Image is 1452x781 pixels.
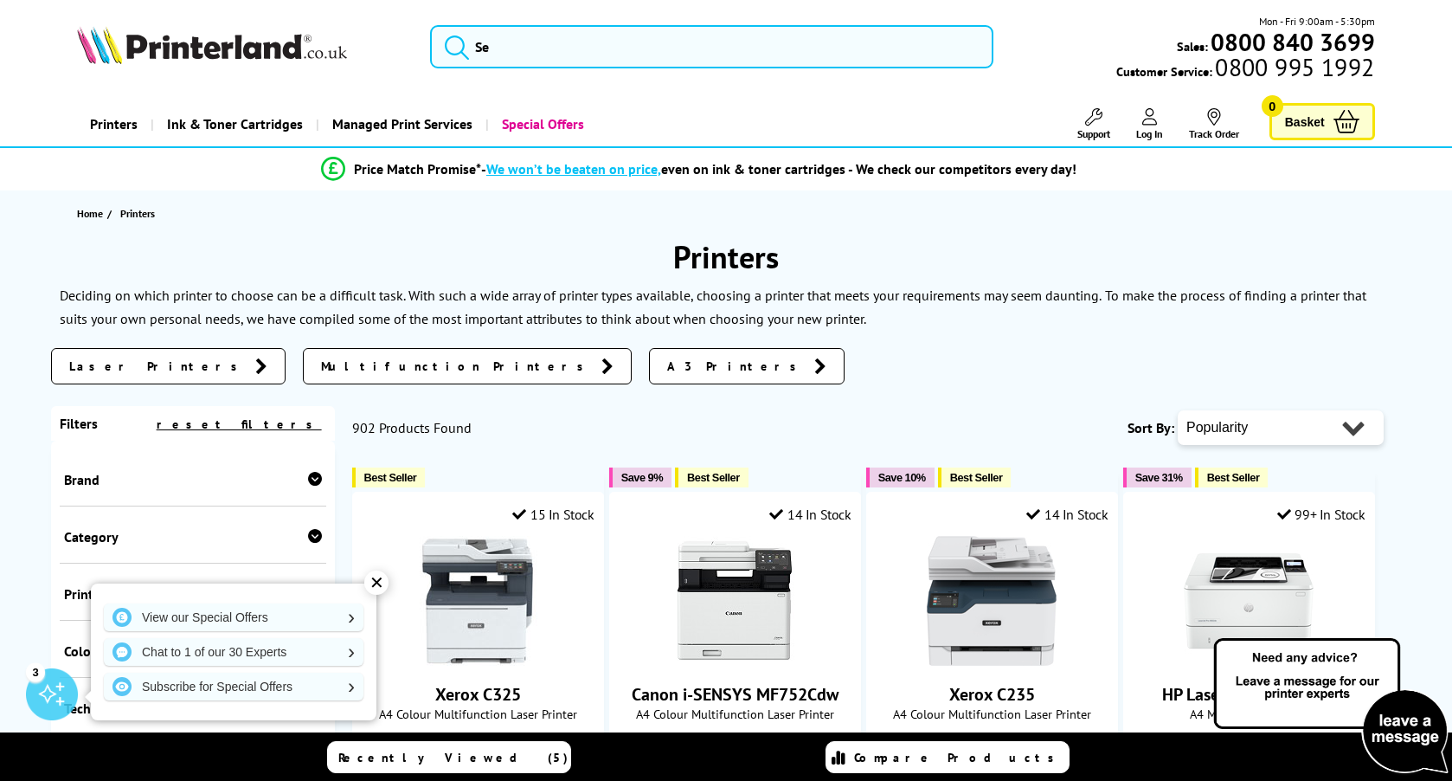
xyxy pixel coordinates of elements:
a: Basket 0 [1269,103,1375,140]
a: Laser Printers [51,348,286,384]
a: Canon i-SENSYS MF752Cdw [670,652,800,669]
a: Xerox C325 [435,683,521,706]
span: (83) [515,731,532,764]
div: Printer Size [64,585,322,603]
button: Save 31% [1123,468,1192,487]
span: 902 Products Found [352,419,472,436]
div: 14 In Stock [769,506,851,523]
span: Sort By: [1128,419,1174,436]
div: - even on ink & toner cartridges - We check our competitors every day! [481,160,1076,177]
h1: Printers [51,236,1401,277]
a: Printers [77,102,151,146]
button: Save 10% [866,468,935,487]
span: Best Seller [364,471,417,484]
a: Canon i-SENSYS MF752Cdw [632,683,838,706]
b: 0800 840 3699 [1211,26,1375,58]
span: Customer Service: [1116,59,1374,80]
div: Category [64,528,322,545]
span: Mon - Fri 9:00am - 5:30pm [1259,13,1375,29]
img: HP LaserJet Pro 4002dn [1184,536,1314,666]
span: A3 Printers [667,358,806,375]
a: HP LaserJet Pro 4002dn [1184,652,1314,669]
p: Deciding on which printer to choose can be a difficult task. With such a wide array of printer ty... [60,287,1102,304]
div: ✕ [364,571,389,595]
span: Laser Printers [69,358,247,375]
div: 14 In Stock [1026,506,1108,523]
img: Xerox C235 [927,536,1057,666]
a: Support [1077,108,1110,140]
a: Xerox C325 [413,652,543,669]
span: A4 Colour Multifunction Laser Printer [619,706,851,722]
a: A3 Printers [649,348,845,384]
img: Printerland Logo [77,26,347,64]
span: Save 9% [621,471,663,484]
img: Xerox C325 [413,536,543,666]
a: Special Offers [485,102,597,146]
a: reset filters [157,416,322,432]
a: 0800 840 3699 [1208,34,1375,50]
span: Filters [60,415,98,432]
a: Chat to 1 of our 30 Experts [104,638,363,666]
span: A4 Mono Laser Printer [1133,706,1365,722]
span: 0 [1262,95,1283,117]
a: Managed Print Services [316,102,485,146]
span: A4 Colour Multifunction Laser Printer [362,706,594,722]
input: Se [430,25,993,68]
a: Ink & Toner Cartridges [151,102,316,146]
a: Log In [1136,108,1163,140]
span: 0800 995 1992 [1212,59,1374,75]
a: View our Special Offers [104,603,363,631]
span: Recently Viewed (5) [338,750,569,765]
li: modal_Promise [42,154,1355,184]
span: Printers [120,207,155,220]
div: 99+ In Stock [1277,506,1365,523]
span: Save 10% [878,471,926,484]
span: Best Seller [687,471,740,484]
div: 15 In Stock [512,506,594,523]
span: Compare Products [854,750,1063,765]
span: Support [1077,127,1110,140]
span: We won’t be beaten on price, [486,160,661,177]
div: Brand [64,471,322,488]
a: HP LaserJet Pro 4002dn [1162,683,1336,706]
span: Multifunction Printers [321,358,593,375]
span: Best Seller [950,471,1003,484]
span: Price Match Promise* [354,160,481,177]
button: Best Seller [1195,468,1269,487]
button: Save 9% [609,468,671,487]
img: Canon i-SENSYS MF752Cdw [670,536,800,666]
button: Best Seller [938,468,1012,487]
span: Log In [1136,127,1163,140]
div: 3 [26,662,45,681]
button: Best Seller [675,468,748,487]
span: Ink & Toner Cartridges [167,102,303,146]
a: Subscribe for Special Offers [104,673,363,700]
a: Xerox C235 [949,683,1035,706]
a: Home [77,204,107,223]
span: Sales: [1177,38,1208,55]
img: Open Live Chat window [1210,636,1452,778]
span: Basket [1285,110,1325,133]
a: Multifunction Printers [303,348,632,384]
a: Xerox C235 [927,652,1057,669]
span: (56) [1029,731,1046,764]
span: Best Seller [1207,471,1260,484]
a: Compare Products [826,741,1070,773]
a: Track Order [1189,108,1239,140]
span: A4 Colour Multifunction Laser Printer [876,706,1108,722]
div: Colour or Mono [64,642,322,660]
span: Save 31% [1135,471,1183,484]
a: Recently Viewed (5) [327,741,571,773]
button: Best Seller [352,468,426,487]
span: (38) [772,731,789,764]
a: Printerland Logo [77,26,408,68]
p: To make the process of finding a printer that suits your own personal needs, we have compiled som... [60,287,1366,327]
